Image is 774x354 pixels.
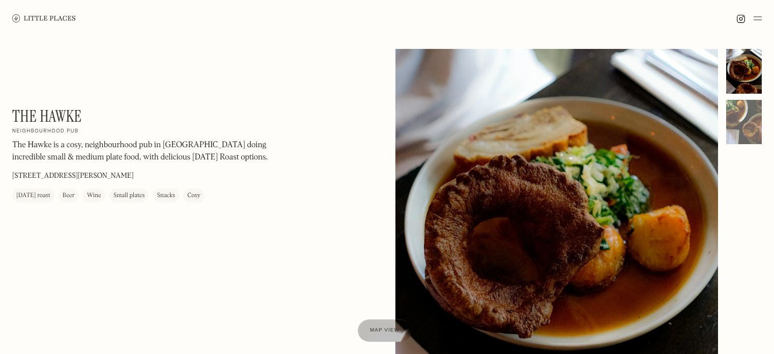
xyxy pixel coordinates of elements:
div: [DATE] roast [16,190,50,201]
h1: The Hawke [12,106,81,126]
p: [STREET_ADDRESS][PERSON_NAME] [12,171,134,181]
div: Snacks [157,190,175,201]
div: Beer [63,190,75,201]
div: Wine [87,190,101,201]
p: The Hawke is a cosy, neighbourhood pub in [GEOGRAPHIC_DATA] doing incredible small & medium plate... [12,139,287,164]
span: Map view [370,328,399,333]
h2: Neighbourhood pub [12,128,78,135]
a: Map view [358,319,412,342]
div: Small plates [113,190,145,201]
div: Cosy [187,190,200,201]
